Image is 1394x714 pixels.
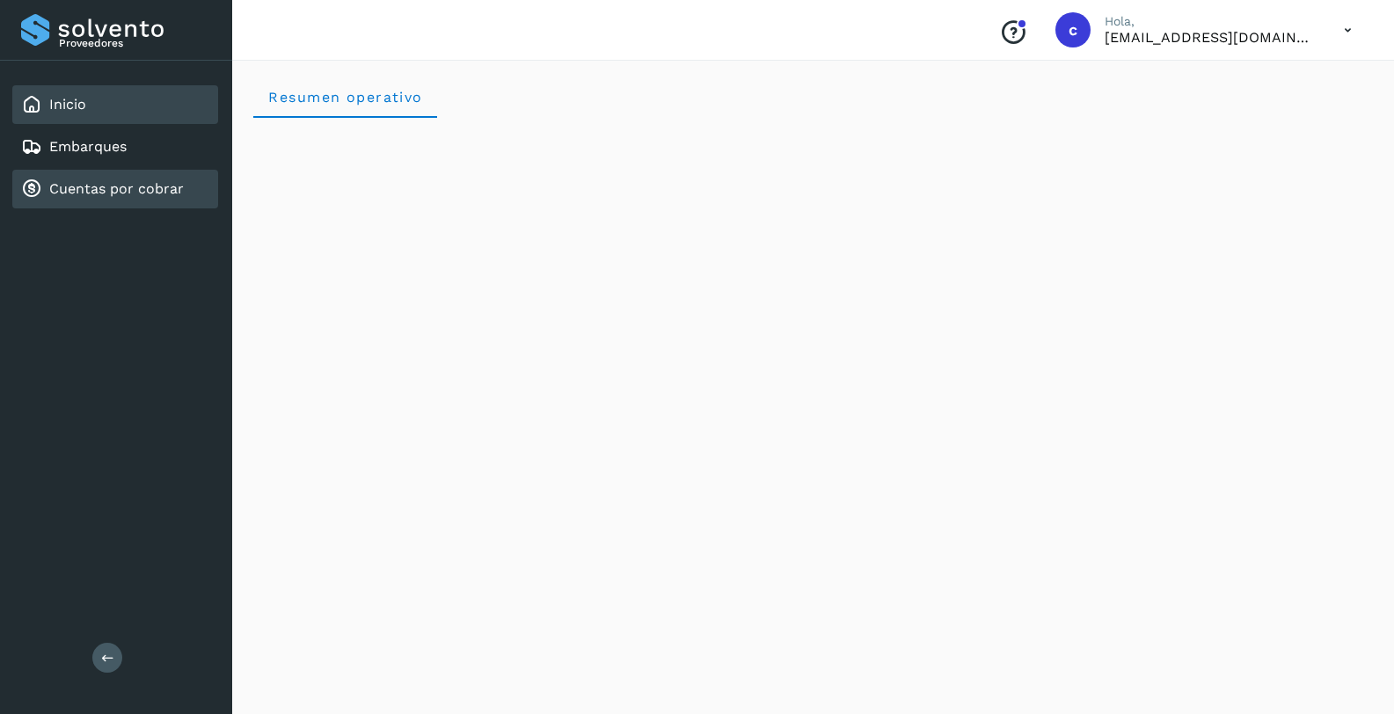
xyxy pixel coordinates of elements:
a: Cuentas por cobrar [49,180,184,197]
p: cobranza1@tmartin.mx [1105,29,1316,46]
span: Resumen operativo [267,89,423,106]
div: Inicio [12,85,218,124]
a: Embarques [49,138,127,155]
div: Embarques [12,127,218,166]
p: Proveedores [59,37,211,49]
a: Inicio [49,96,86,113]
div: Cuentas por cobrar [12,170,218,208]
p: Hola, [1105,14,1316,29]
